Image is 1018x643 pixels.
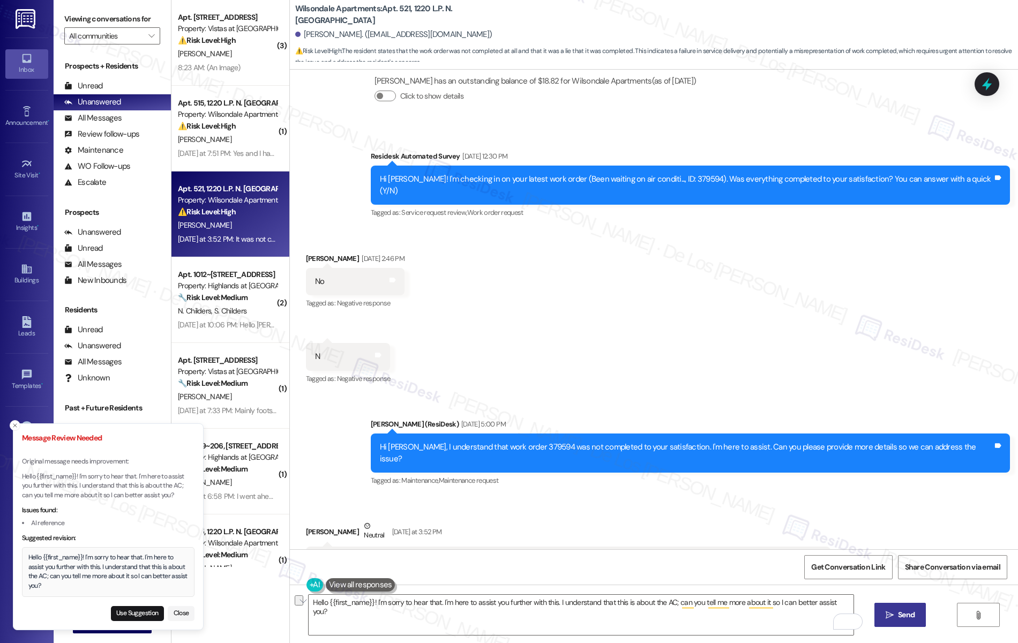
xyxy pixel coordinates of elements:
i:  [886,611,894,619]
p: Original message needs improvement: [22,457,194,467]
div: Property: Wilsondale Apartments [178,109,277,120]
a: Support [5,470,48,499]
span: • [48,117,49,125]
a: Site Visit • [5,155,48,184]
span: Negative response [337,298,391,308]
div: Property: Vistas at [GEOGRAPHIC_DATA] [178,23,277,34]
div: Property: Highlands at [GEOGRAPHIC_DATA] Apartments [178,452,277,463]
img: ResiDesk Logo [16,9,38,29]
div: Unread [64,243,103,254]
div: [PERSON_NAME] has an outstanding balance of $18.82 for Wilsondale Apartments (as of [DATE]) [375,76,697,87]
div: Neutral [362,520,386,543]
span: Maintenance , [401,476,438,485]
span: • [37,222,39,230]
a: Insights • [5,207,48,236]
a: Templates • [5,365,48,394]
div: Property: Wilsondale Apartments [178,195,277,206]
i:  [974,611,982,619]
i:  [148,32,154,40]
div: Review follow-ups [64,129,139,140]
div: Apt. [STREET_ADDRESS] [178,355,277,366]
div: Property: Highlands at [GEOGRAPHIC_DATA] Apartments [178,280,277,291]
div: Prospects + Residents [54,61,171,72]
strong: 🔧 Risk Level: Medium [178,464,248,474]
textarea: To enrich screen reader interactions, please activate Accessibility in Grammarly extension settings [309,595,854,635]
a: Account [5,418,48,447]
div: Unknown [64,372,110,384]
span: Send [898,609,915,620]
strong: ⚠️ Risk Level: High [178,35,236,45]
div: Residesk Automated Survey [371,151,1010,166]
button: Close toast [10,420,20,431]
div: Unanswered [64,96,121,108]
span: S. Childers [214,306,246,316]
div: All Messages [64,259,122,270]
span: Service request review , [401,208,467,217]
div: N [315,351,320,362]
div: Maintenance [64,145,123,156]
div: Apt. 515, 1220 L.P. N. [GEOGRAPHIC_DATA] [178,98,277,109]
div: Tagged as: [371,205,1010,220]
div: Apt. 1012~[STREET_ADDRESS] [178,269,277,280]
strong: ⚠️ Risk Level: High [178,121,236,131]
label: Click to show details [400,91,463,102]
div: All Messages [64,113,122,124]
span: [PERSON_NAME] [178,563,231,573]
strong: ⚠️ Risk Level: High [295,47,341,55]
button: Share Conversation via email [898,555,1007,579]
strong: 🔧 Risk Level: Medium [178,293,248,302]
button: Close [168,606,194,621]
div: [PERSON_NAME] [306,253,405,268]
div: [PERSON_NAME] [306,520,831,547]
div: [DATE] at 7:33 PM: Mainly footsteps in the morning and sometimes inappropriate noises at night [178,406,473,415]
span: : The resident states that the work order was not completed at all and that it was a lie that it ... [295,46,1018,69]
span: [PERSON_NAME] [178,220,231,230]
div: Residents [54,304,171,316]
span: [PERSON_NAME] [178,477,231,487]
div: Property: Wilsondale Apartments [178,537,277,549]
button: Get Conversation Link [804,555,892,579]
div: WO Follow-ups [64,161,130,172]
li: AI reference [22,519,194,528]
div: [DATE] at 7:51 PM: Yes and I have no pets. [178,148,304,158]
span: Get Conversation Link [811,562,885,573]
div: [DATE] 2:46 PM [359,253,405,264]
div: [DATE] at 3:52 PM [390,526,442,537]
div: Apt. 521, 1220 L.P. N. [GEOGRAPHIC_DATA] [178,183,277,195]
span: [PERSON_NAME] [178,49,231,58]
div: Tagged as: [306,371,391,386]
a: Inbox [5,49,48,78]
div: No [315,276,325,287]
div: Apt. 915, 1220 L.P. N. [GEOGRAPHIC_DATA] [178,526,277,537]
div: [DATE] 12:30 PM [460,151,507,162]
div: Prospects [54,207,171,218]
div: Suggested revision: [22,534,194,543]
b: Wilsondale Apartments: Apt. 521, 1220 L.P. N. [GEOGRAPHIC_DATA] [295,3,510,26]
div: [DATE] at 3:52 PM: It was not completed at all, neither were none of rest of the work orders. It ... [178,234,693,244]
strong: ⚠️ Risk Level: High [178,207,236,216]
div: Unanswered [64,227,121,238]
div: New Inbounds [64,275,126,286]
div: Tagged as: [371,473,1010,488]
p: Hello {{first_name}}! I'm sorry to hear that. I'm here to assist you further with this. I underst... [22,472,194,500]
strong: 🔧 Risk Level: Medium [178,550,248,559]
div: 8:23 AM: (An Image) [178,63,241,72]
label: Viewing conversations for [64,11,160,27]
div: Past + Future Residents [54,402,171,414]
div: Hello {{first_name}}! I'm sorry to hear that. I'm here to assist you further with this. I underst... [28,553,189,590]
span: • [39,170,40,177]
h3: Message Review Needed [22,432,194,444]
div: [PERSON_NAME]. ([EMAIL_ADDRESS][DOMAIN_NAME]) [295,29,492,40]
div: Escalate [64,177,106,188]
div: Apt. [STREET_ADDRESS] [178,12,277,23]
button: Send [874,603,926,627]
div: Apt. 829~206, [STREET_ADDRESS] [178,440,277,452]
div: Tagged as: [306,295,405,311]
div: Unanswered [64,340,121,352]
div: Hi [PERSON_NAME], I understand that work order 379594 was not completed to your satisfaction. I'm... [380,442,993,465]
div: Issues found: [22,506,194,515]
a: Leads [5,313,48,342]
span: N. Childers [178,306,214,316]
button: Use Suggestion [111,606,164,621]
a: Buildings [5,260,48,289]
